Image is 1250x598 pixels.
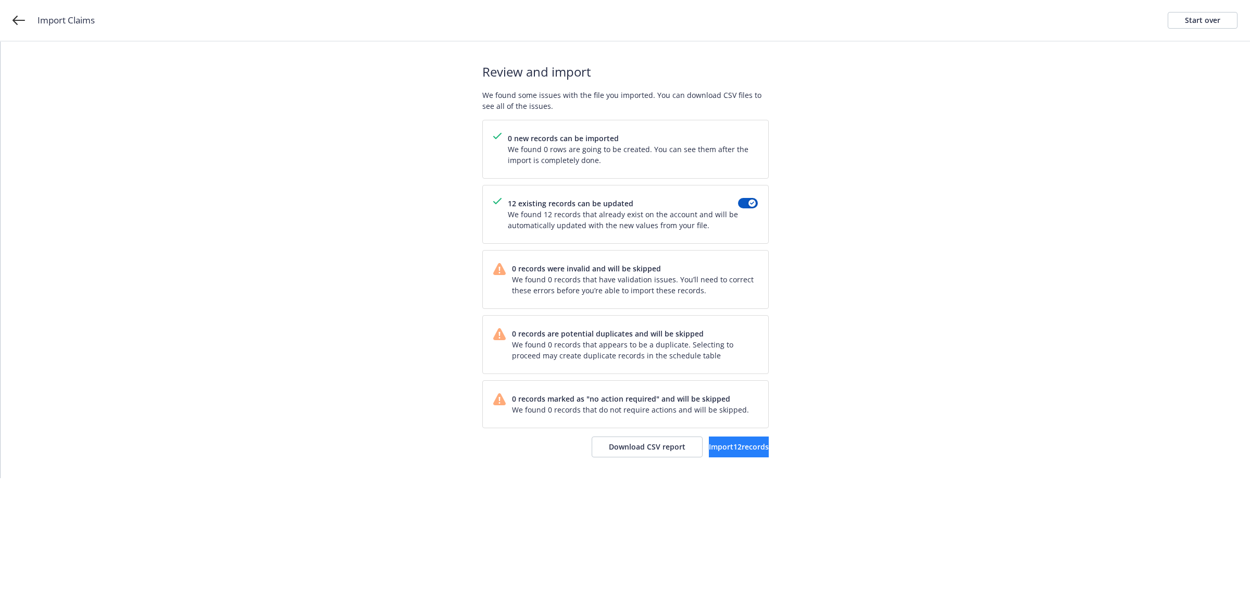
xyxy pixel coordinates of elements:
[592,437,703,457] button: Download CSV report
[512,328,758,339] span: 0 records are potential duplicates and will be skipped
[609,442,685,452] span: Download CSV report
[482,63,769,81] span: Review and import
[709,437,769,457] button: Import12records
[508,198,738,209] span: 12 existing records can be updated
[512,339,758,361] span: We found 0 records that appears to be a duplicate. Selecting to proceed may create duplicate reco...
[37,14,95,27] span: Import Claims
[508,209,738,231] span: We found 12 records that already exist on the account and will be automatically updated with the ...
[1185,13,1220,28] div: Start over
[482,90,769,111] span: We found some issues with the file you imported. You can download CSV files to see all of the iss...
[512,263,758,274] span: 0 records were invalid and will be skipped
[512,274,758,296] span: We found 0 records that have validation issues. You’ll need to correct these errors before you’re...
[512,393,749,404] span: 0 records marked as "no action required" and will be skipped
[508,133,758,144] span: 0 new records can be imported
[1168,12,1237,29] a: Start over
[709,442,769,452] span: Import 12 records
[508,144,758,166] span: We found 0 rows are going to be created. You can see them after the import is completely done.
[512,404,749,415] span: We found 0 records that do not require actions and will be skipped.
